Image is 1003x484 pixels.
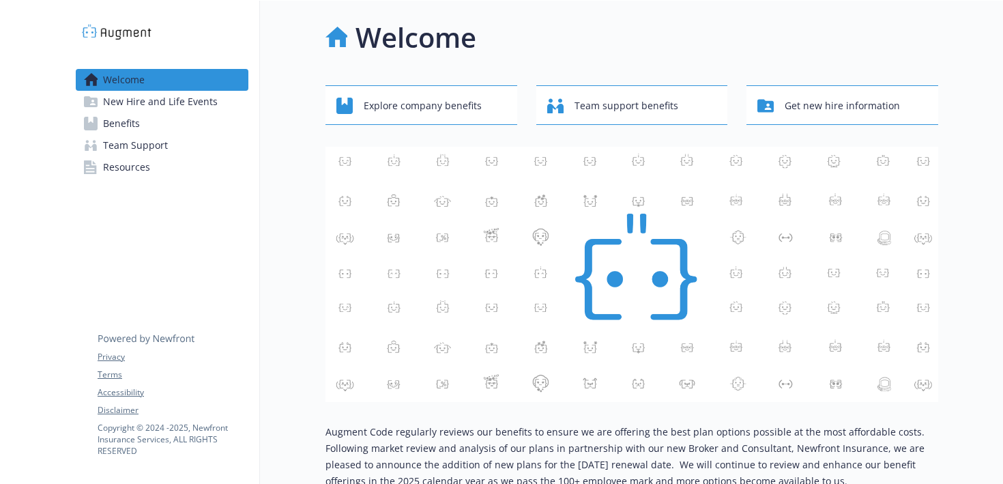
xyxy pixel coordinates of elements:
[76,156,248,178] a: Resources
[103,91,218,113] span: New Hire and Life Events
[325,147,938,402] img: overview page banner
[103,134,168,156] span: Team Support
[536,85,728,125] button: Team support benefits
[98,404,248,416] a: Disclaimer
[76,91,248,113] a: New Hire and Life Events
[746,85,938,125] button: Get new hire information
[355,17,476,58] h1: Welcome
[364,93,482,119] span: Explore company benefits
[98,369,248,381] a: Terms
[76,69,248,91] a: Welcome
[98,422,248,457] p: Copyright © 2024 - 2025 , Newfront Insurance Services, ALL RIGHTS RESERVED
[76,134,248,156] a: Team Support
[103,156,150,178] span: Resources
[98,386,248,399] a: Accessibility
[98,351,248,363] a: Privacy
[103,69,145,91] span: Welcome
[325,85,517,125] button: Explore company benefits
[76,113,248,134] a: Benefits
[785,93,900,119] span: Get new hire information
[575,93,678,119] span: Team support benefits
[103,113,140,134] span: Benefits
